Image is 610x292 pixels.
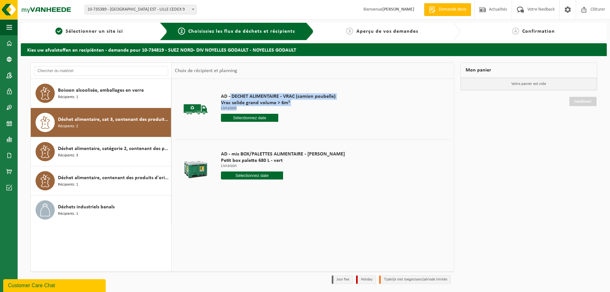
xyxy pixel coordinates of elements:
[58,145,169,153] span: Déchet alimentaire, catégorie 2, contenant des produits d'origine animale, emballage mélangé
[424,3,471,16] a: Demande devis
[221,157,345,164] span: Petit box palette 680 L - vert
[58,211,78,217] span: Récipients: 1
[382,7,414,12] strong: [PERSON_NAME]
[221,100,336,106] span: Vrac solide grand volume > 6m³
[66,29,123,34] span: Sélectionner un site ici
[85,5,197,14] span: 10-735389 - SUEZ RV NORD EST - LILLE CEDEX 9
[31,137,171,166] button: Déchet alimentaire, catégorie 2, contenant des produits d'origine animale, emballage mélangé Réci...
[58,123,78,129] span: Récipients: 2
[356,275,376,284] li: Holiday
[178,28,185,35] span: 2
[221,106,336,111] p: Livraison
[58,87,144,94] span: Boisson alcoolisée, emballages en verre
[569,97,597,106] a: Continuer
[379,275,451,284] li: Tijdelijk niet toegestaan/période limitée
[85,5,196,14] span: 10-735389 - SUEZ RV NORD EST - LILLE CEDEX 9
[34,66,168,76] input: Chercher du matériel
[332,275,353,284] li: Jour fixe
[58,203,115,211] span: Déchets industriels banals
[24,28,155,35] a: 1Sélectionner un site ici
[58,94,78,100] span: Récipients: 1
[58,174,169,182] span: Déchet alimentaire, contenant des produits d'origine animale, non emballé, catégorie 3
[55,28,62,35] span: 1
[31,166,171,196] button: Déchet alimentaire, contenant des produits d'origine animale, non emballé, catégorie 3 Récipients: 1
[31,196,171,224] button: Déchets industriels banals Récipients: 1
[58,116,169,123] span: Déchet alimentaire, cat 3, contenant des produits d'origine animale, emballage synthétique
[31,79,171,108] button: Boisson alcoolisée, emballages en verre Récipients: 1
[221,164,345,168] p: Livraison
[221,151,345,157] span: AD - mix BOX/PALETTES ALIMENTAIRE - [PERSON_NAME]
[58,153,78,159] span: Récipients: 3
[221,93,336,100] span: AD - DECHET ALIMENTAIRE - VRAC (camion poubelle)
[58,182,78,188] span: Récipients: 1
[21,43,607,56] h2: Kies uw afvalstoffen en recipiënten - demande pour 10-734819 - SUEZ NORD- DIV NOYELLES GODAULT - ...
[221,114,278,122] input: Sélectionnez date
[31,108,171,137] button: Déchet alimentaire, cat 3, contenant des produits d'origine animale, emballage synthétique Récipi...
[172,63,240,79] div: Choix de récipient et planning
[356,29,418,34] span: Aperçu de vos demandes
[437,6,468,13] span: Demande devis
[346,28,353,35] span: 3
[221,171,283,179] input: Sélectionnez date
[512,28,519,35] span: 4
[522,29,555,34] span: Confirmation
[460,63,598,78] div: Mon panier
[3,278,107,292] iframe: chat widget
[461,78,597,90] p: Votre panier est vide
[188,29,295,34] span: Choisissiez les flux de déchets et récipients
